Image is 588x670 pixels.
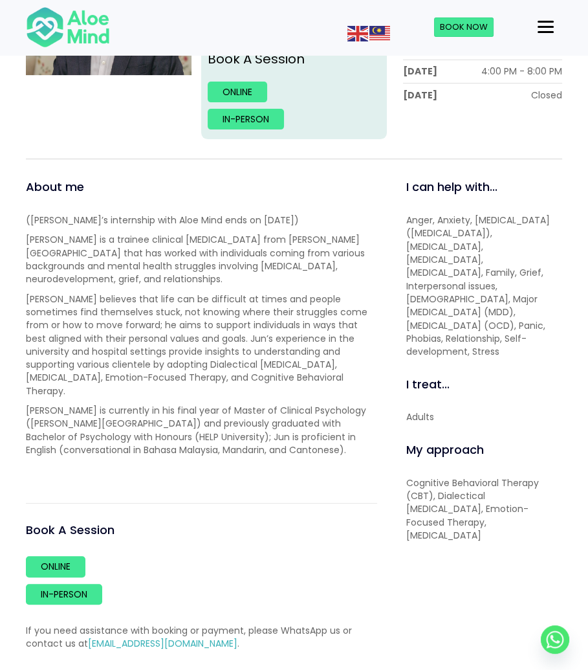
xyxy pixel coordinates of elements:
p: [PERSON_NAME] believes that life can be difficult at times and people sometimes find themselves s... [26,293,377,397]
span: Anger, Anxiety, [MEDICAL_DATA] ([MEDICAL_DATA]), [MEDICAL_DATA], [MEDICAL_DATA], [MEDICAL_DATA], ... [406,214,550,358]
span: About me [26,179,84,195]
div: [DATE] [403,65,437,78]
img: ms [369,26,390,41]
a: Malay [369,27,391,39]
a: English [347,27,369,39]
p: Book A Session [208,50,380,69]
img: Aloe mind Logo [26,6,110,49]
span: Book A Session [26,522,114,538]
p: Cognitive Behavioral Therapy (CBT), Dialectical [MEDICAL_DATA], Emotion-Focused Therapy, [MEDICAL... [406,476,562,542]
span: I can help with... [406,179,497,195]
button: Menu [532,16,559,38]
p: If you need assistance with booking or payment, please WhatsApp us or contact us at . [26,624,377,651]
span: Book Now [440,21,488,33]
div: Closed [531,89,562,102]
a: [EMAIL_ADDRESS][DOMAIN_NAME] [88,637,237,650]
div: [DATE] [403,89,437,102]
div: Adults [406,410,562,423]
a: Whatsapp [541,625,569,654]
p: [PERSON_NAME] is currently in his final year of Master of Clinical Psychology ([PERSON_NAME][GEOG... [26,404,377,456]
div: 4:00 PM - 8:00 PM [481,65,562,78]
span: I treat... [406,376,450,392]
img: en [347,26,368,41]
a: In-person [26,584,102,605]
span: My approach [406,441,484,458]
p: ([PERSON_NAME]’s internship with Aloe Mind ends on [DATE]) [26,214,377,227]
a: Online [208,82,267,102]
a: Book Now [434,17,494,37]
a: In-person [208,109,284,129]
a: Online [26,556,85,577]
p: [PERSON_NAME] is a trainee clinical [MEDICAL_DATA] from [PERSON_NAME][GEOGRAPHIC_DATA] that has w... [26,233,377,285]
